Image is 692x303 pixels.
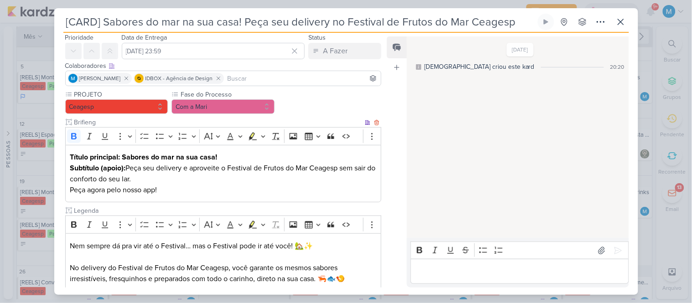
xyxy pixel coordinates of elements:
span: [PERSON_NAME] [79,74,121,82]
img: IDBOX - Agência de Design [135,74,144,83]
div: Editor toolbar [411,241,629,259]
input: Buscar [226,73,380,84]
strong: Subtítulo (apoio): [70,164,125,173]
button: A Fazer [308,43,381,59]
div: 20:20 [610,63,624,71]
img: MARIANA MIRANDA [68,74,78,83]
span: IDBOX - Agência de Design [146,74,213,82]
div: Ligar relógio [542,18,550,26]
label: Status [308,34,326,41]
label: Fase do Processo [180,90,275,99]
button: Ceagesp [65,99,168,114]
label: PROJETO [73,90,168,99]
p: Peça seu delivery e aproveite o Festival de Frutos do Mar Ceagesp sem sair do conforto do seu lar... [70,163,376,195]
div: Editor toolbar [65,127,382,145]
div: Colaboradores [65,61,382,71]
input: Kard Sem Título [63,14,536,30]
label: Prioridade [65,34,94,41]
input: Select a date [122,43,305,59]
strong: Título principal: Sabores do mar na sua casa! [70,153,217,162]
label: Data de Entrega [122,34,167,41]
button: Com a Mari [172,99,275,114]
input: Texto sem título [73,206,382,216]
div: [DEMOGRAPHIC_DATA] criou este kard [424,62,535,72]
div: Editor editing area: main [411,259,629,284]
input: Texto sem título [73,118,364,127]
div: Editor toolbar [65,216,382,233]
div: A Fazer [323,46,348,56]
div: Editor editing area: main [65,145,382,203]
